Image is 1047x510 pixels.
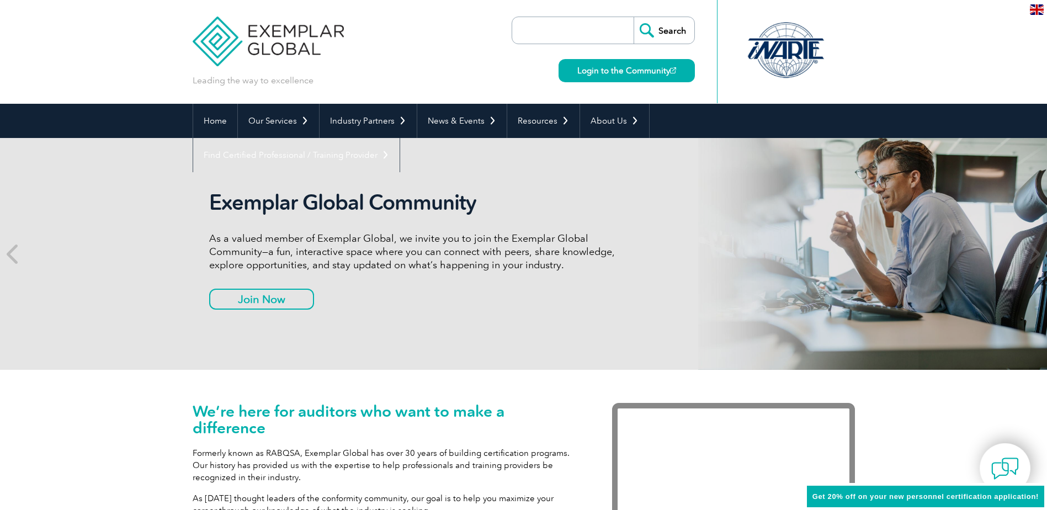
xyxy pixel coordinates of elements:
[559,59,695,82] a: Login to the Community
[580,104,649,138] a: About Us
[634,17,694,44] input: Search
[209,289,314,310] a: Join Now
[209,190,623,215] h2: Exemplar Global Community
[320,104,417,138] a: Industry Partners
[193,403,579,436] h1: We’re here for auditors who want to make a difference
[507,104,580,138] a: Resources
[670,67,676,73] img: open_square.png
[193,75,313,87] p: Leading the way to excellence
[193,138,400,172] a: Find Certified Professional / Training Provider
[812,492,1039,501] span: Get 20% off on your new personnel certification application!
[209,232,623,272] p: As a valued member of Exemplar Global, we invite you to join the Exemplar Global Community—a fun,...
[1030,4,1044,15] img: en
[193,447,579,484] p: Formerly known as RABQSA, Exemplar Global has over 30 years of building certification programs. O...
[417,104,507,138] a: News & Events
[991,455,1019,482] img: contact-chat.png
[193,104,237,138] a: Home
[238,104,319,138] a: Our Services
